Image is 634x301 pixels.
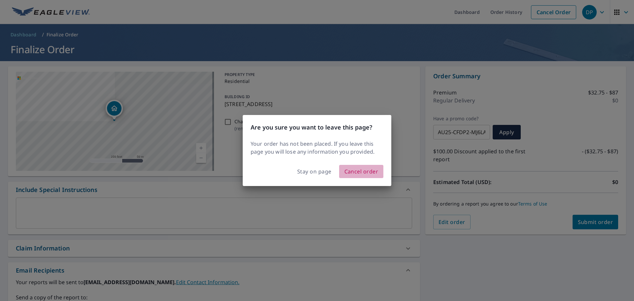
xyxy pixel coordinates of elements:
[251,123,383,132] h3: Are you sure you want to leave this page?
[344,167,378,176] span: Cancel order
[339,165,384,178] button: Cancel order
[292,165,336,178] button: Stay on page
[297,167,332,176] span: Stay on page
[251,140,383,156] p: Your order has not been placed. If you leave this page you will lose any information you provided.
